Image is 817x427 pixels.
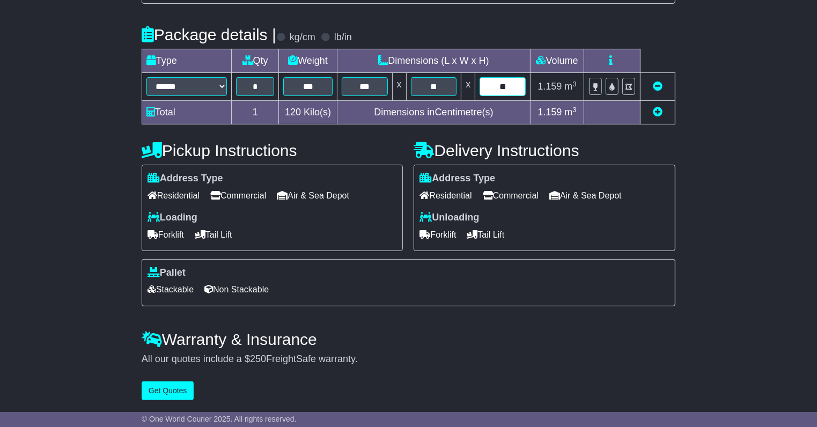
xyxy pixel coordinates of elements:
[337,101,530,124] td: Dimensions in Centimetre(s)
[142,101,231,124] td: Total
[210,187,266,204] span: Commercial
[195,226,232,243] span: Tail Lift
[142,415,297,423] span: © One World Courier 2025. All rights reserved.
[564,81,577,92] span: m
[549,187,622,204] span: Air & Sea Depot
[290,32,315,43] label: kg/cm
[538,107,562,117] span: 1.159
[279,101,337,124] td: Kilo(s)
[531,49,584,73] td: Volume
[148,173,223,185] label: Address Type
[467,226,504,243] span: Tail Lift
[419,212,479,224] label: Unloading
[148,212,197,224] label: Loading
[231,49,279,73] td: Qty
[142,354,675,365] div: All our quotes include a $ FreightSafe warranty.
[334,32,352,43] label: lb/in
[285,107,301,117] span: 120
[142,142,403,159] h4: Pickup Instructions
[148,187,200,204] span: Residential
[279,49,337,73] td: Weight
[142,381,194,400] button: Get Quotes
[231,101,279,124] td: 1
[148,281,194,298] span: Stackable
[250,354,266,364] span: 250
[337,49,530,73] td: Dimensions (L x W x H)
[142,49,231,73] td: Type
[148,226,184,243] span: Forklift
[142,330,675,348] h4: Warranty & Insurance
[538,81,562,92] span: 1.159
[461,73,475,101] td: x
[419,226,456,243] span: Forklift
[653,107,663,117] a: Add new item
[572,80,577,88] sup: 3
[653,81,663,92] a: Remove this item
[204,281,269,298] span: Non Stackable
[564,107,577,117] span: m
[419,187,472,204] span: Residential
[483,187,539,204] span: Commercial
[277,187,349,204] span: Air & Sea Depot
[392,73,406,101] td: x
[414,142,675,159] h4: Delivery Instructions
[572,106,577,114] sup: 3
[419,173,495,185] label: Address Type
[142,26,276,43] h4: Package details |
[148,267,186,279] label: Pallet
